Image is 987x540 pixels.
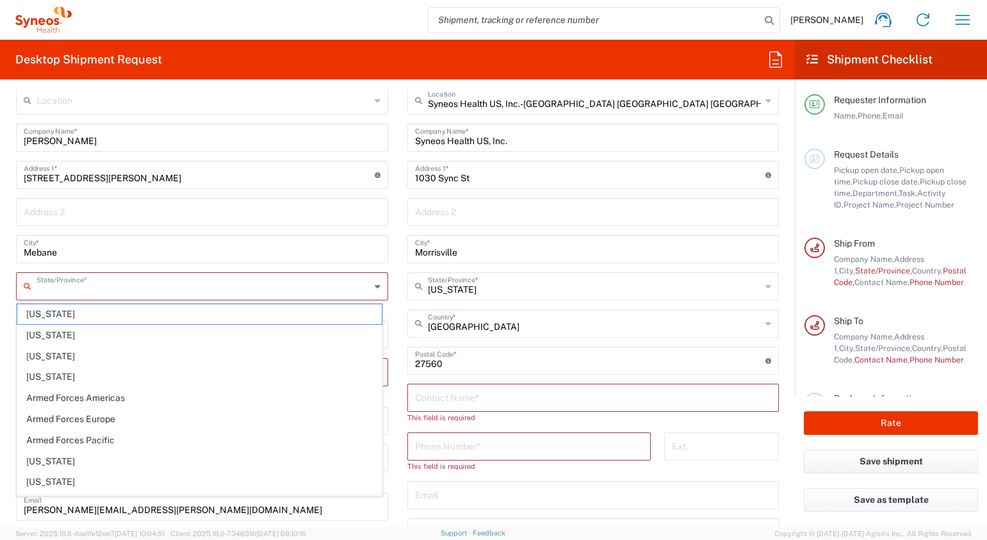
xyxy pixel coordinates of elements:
span: Pickup open date, [834,165,899,175]
a: Feedback [473,529,505,537]
input: Shipment, tracking or reference number [428,8,760,32]
span: Department, [852,188,899,198]
span: [US_STATE] [17,472,382,492]
span: Pickup close date, [852,177,920,186]
span: Copyright © [DATE]-[DATE] Agistix Inc., All Rights Reserved [774,528,972,539]
h2: Shipment Checklist [806,52,933,67]
span: Requester Information [834,95,926,105]
span: Project Name, [844,200,896,209]
span: Ship To [834,316,863,326]
span: Country, [912,343,943,353]
span: Contact Name, [854,277,910,287]
span: Company Name, [834,254,894,264]
span: Client: 2025.18.0-7346316 [170,530,306,537]
span: Country, [912,266,943,275]
span: Phone Number [910,277,964,287]
span: State/Province, [855,266,912,275]
span: Server: 2025.18.0-daa1fe12ee7 [15,530,165,537]
span: [US_STATE] [17,452,382,471]
span: Contact Name, [854,355,910,364]
span: [US_STATE] [17,325,382,345]
span: Armed Forces Europe [17,409,382,429]
span: Project Number [896,200,954,209]
div: This field is required [16,300,388,312]
span: Company Name, [834,332,894,341]
h2: Desktop Shipment Request [15,52,162,67]
span: Name, [834,111,858,120]
div: This field is required [407,461,651,472]
a: Support [441,529,473,537]
span: Phone Number [910,355,964,364]
span: Task, [899,188,917,198]
span: Armed Forces Pacific [17,430,382,450]
span: [US_STATE] [17,367,382,387]
span: Phone, [858,111,883,120]
span: Email [883,111,904,120]
span: [US_STATE] [17,347,382,366]
span: City, [839,343,855,353]
span: Ship From [834,238,875,249]
button: Save shipment [804,450,978,473]
span: [PERSON_NAME] [790,14,863,26]
span: City, [839,266,855,275]
span: [US_STATE] [17,304,382,324]
span: Package Information [834,393,921,404]
button: Rate [804,411,978,435]
div: This field is required [407,412,779,423]
span: [US_STATE] [17,493,382,513]
button: Save as template [804,488,978,512]
span: [DATE] 10:04:51 [115,530,165,537]
span: State/Province, [855,343,912,353]
span: Request Details [834,149,899,160]
span: [DATE] 08:10:16 [256,530,306,537]
span: Armed Forces Americas [17,388,382,408]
